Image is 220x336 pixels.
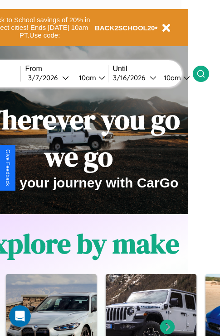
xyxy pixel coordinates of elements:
div: 10am [74,73,98,82]
button: 10am [156,73,193,82]
label: From [25,65,108,73]
label: Until [113,65,193,73]
b: BACK2SCHOOL20 [95,24,155,32]
div: Give Feedback [5,149,11,186]
button: 10am [72,73,108,82]
div: 3 / 7 / 2026 [28,73,62,82]
iframe: Intercom live chat [9,305,31,327]
div: 10am [159,73,183,82]
button: 3/7/2026 [25,73,72,82]
div: 3 / 16 / 2026 [113,73,150,82]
